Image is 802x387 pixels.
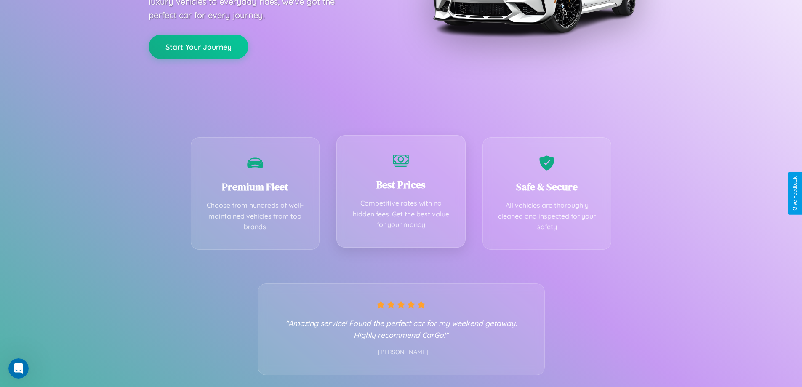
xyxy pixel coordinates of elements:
p: - [PERSON_NAME] [275,347,528,358]
iframe: Intercom live chat [8,358,29,379]
p: Competitive rates with no hidden fees. Get the best value for your money [349,198,453,230]
h3: Premium Fleet [204,180,307,194]
p: All vehicles are thoroughly cleaned and inspected for your safety [496,200,599,232]
p: "Amazing service! Found the perfect car for my weekend getaway. Highly recommend CarGo!" [275,317,528,341]
button: Start Your Journey [149,35,248,59]
h3: Safe & Secure [496,180,599,194]
div: Give Feedback [792,176,798,211]
h3: Best Prices [349,178,453,192]
p: Choose from hundreds of well-maintained vehicles from top brands [204,200,307,232]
